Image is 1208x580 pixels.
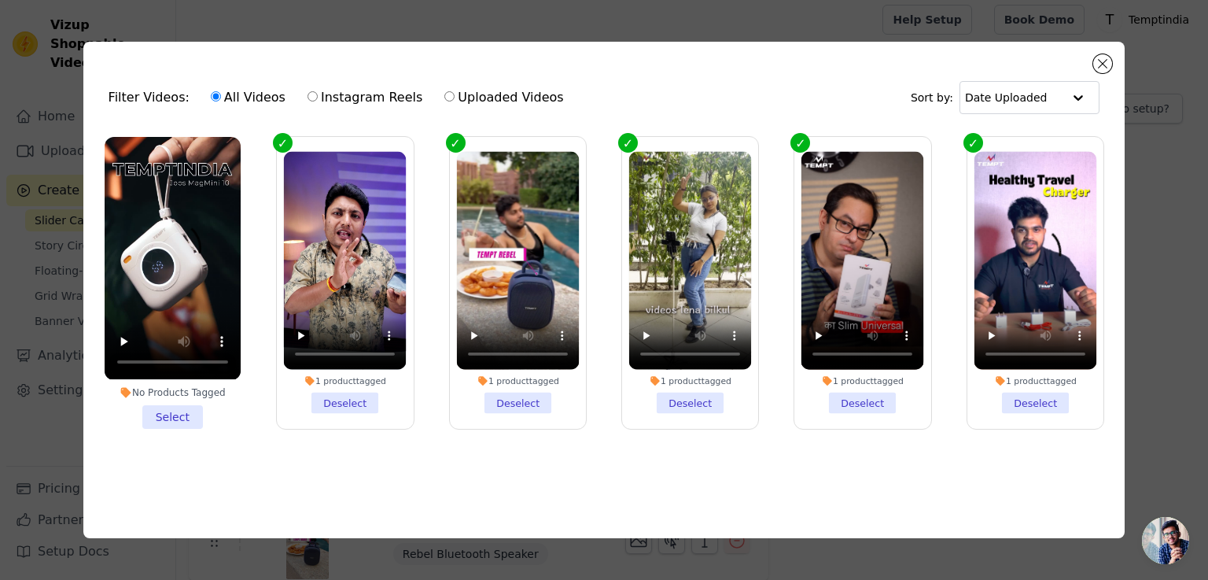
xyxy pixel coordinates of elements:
[109,79,573,116] div: Filter Videos:
[210,87,286,108] label: All Videos
[974,376,1097,387] div: 1 product tagged
[911,81,1100,114] div: Sort by:
[1142,517,1189,564] div: Open chat
[801,376,924,387] div: 1 product tagged
[307,87,423,108] label: Instagram Reels
[444,87,564,108] label: Uploaded Videos
[456,376,579,387] div: 1 product tagged
[284,376,407,387] div: 1 product tagged
[105,386,241,399] div: No Products Tagged
[1093,54,1112,73] button: Close modal
[629,376,752,387] div: 1 product tagged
